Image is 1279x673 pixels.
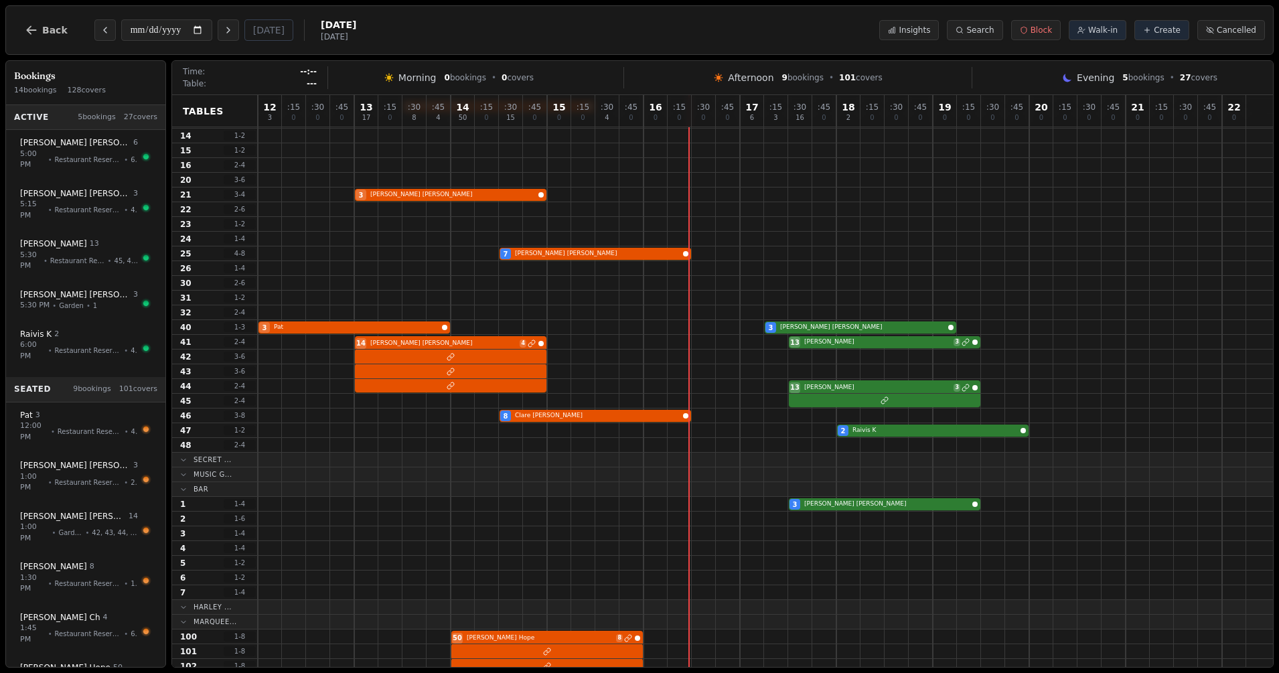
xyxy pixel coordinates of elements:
span: 17 [745,102,758,112]
span: : 15 [577,103,589,111]
span: 0 [557,115,561,121]
span: : 30 [890,103,903,111]
span: Clare [PERSON_NAME] [515,411,680,421]
span: 0 [629,115,633,121]
span: 42, 43, 44, 41 [92,528,138,538]
span: • [124,155,128,165]
span: Seated [14,384,51,394]
span: 31 [180,293,192,303]
span: Active [14,112,49,123]
span: Harley ... [194,602,232,612]
span: 3 - 8 [224,410,256,421]
span: • [86,301,90,311]
span: 2 [180,514,185,524]
span: 3 [35,410,40,421]
span: 1 - 4 [224,234,256,244]
span: 8 [90,561,94,573]
span: 20 [180,175,192,185]
button: Raivis K26:00 PM•Restaurant Reservation•47 [11,321,160,370]
span: 40 [180,322,192,333]
span: 0 [1063,115,1067,121]
span: 13 [90,238,99,250]
span: 0 [943,115,947,121]
span: 7 [504,249,508,259]
span: : 15 [480,103,493,111]
span: 0 [340,115,344,121]
span: • [829,72,834,83]
span: Pat [20,410,33,421]
span: [PERSON_NAME] [PERSON_NAME] [804,500,970,509]
span: Back [42,25,68,35]
span: 1 - 2 [224,573,256,583]
span: Block [1031,25,1052,35]
span: 26 [180,263,192,274]
span: [PERSON_NAME] [PERSON_NAME] [515,249,680,258]
span: 17 [362,115,371,121]
button: [PERSON_NAME] [PERSON_NAME]35:30 PM•Garden•1 [11,282,160,319]
span: 0 [1111,115,1115,121]
span: 5:30 PM [20,250,41,272]
span: 64 [131,629,138,639]
span: : 45 [528,103,541,111]
button: [PERSON_NAME] [PERSON_NAME]65:00 PM•Restaurant Reservation•63 [11,130,160,178]
span: [PERSON_NAME] [PERSON_NAME] [370,339,517,348]
span: 1 - 2 [224,131,256,141]
span: 46 [180,410,192,421]
span: • [124,477,128,488]
span: 6 [750,115,754,121]
span: [PERSON_NAME] [PERSON_NAME] [20,137,131,148]
span: 19 [938,102,951,112]
span: : 30 [986,103,999,111]
span: covers [1180,72,1217,83]
span: 128 covers [68,85,106,96]
button: Pat 312:00 PM•Restaurant Reservation•40 [11,402,160,451]
span: Time: [183,66,205,77]
span: 9 bookings [73,384,111,395]
span: 3 - 6 [224,352,256,362]
span: 2 - 4 [224,337,256,347]
span: 1 [180,499,185,510]
span: 0 [502,73,507,82]
span: 0 [1207,115,1211,121]
span: [PERSON_NAME] [20,561,87,572]
span: 0 [1014,115,1019,121]
span: • [44,256,48,266]
span: --- [307,78,317,89]
button: Search [947,20,1002,40]
span: • [124,579,128,589]
span: [PERSON_NAME] [PERSON_NAME] [780,323,946,332]
span: 22 [1227,102,1240,112]
span: 0 [1136,115,1140,121]
span: bookings [782,72,824,83]
span: [DATE] [321,31,356,42]
span: 16 [649,102,662,112]
span: Raivis K [852,426,1018,435]
span: • [52,301,56,311]
span: Music G... [194,469,232,479]
span: 2 [841,426,846,436]
span: : 45 [432,103,445,111]
span: : 30 [1179,103,1192,111]
span: 3 [954,384,960,392]
span: 0 [1039,115,1043,121]
button: [PERSON_NAME] [PERSON_NAME]35:15 PM•Restaurant Reservation•40 [11,181,160,229]
button: [PERSON_NAME] [PERSON_NAME]31:00 PM•Restaurant Reservation•21 [11,453,160,501]
span: Garden [59,301,84,311]
span: 5 [1122,73,1128,82]
span: Tables [183,104,224,118]
span: : 45 [914,103,927,111]
span: 3 [954,338,960,346]
span: 12 [263,102,276,112]
span: 3 [268,115,272,121]
span: 13 [360,102,372,112]
span: 0 [581,115,585,121]
span: 14 [129,511,138,522]
span: 0 [315,115,319,121]
button: Cancelled [1197,20,1265,40]
span: 16 [180,160,192,171]
span: Restaurant Reservation [55,477,122,488]
span: [PERSON_NAME] [804,338,951,347]
span: [PERSON_NAME] [804,383,951,392]
span: Evening [1077,71,1114,84]
span: • [492,72,496,83]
